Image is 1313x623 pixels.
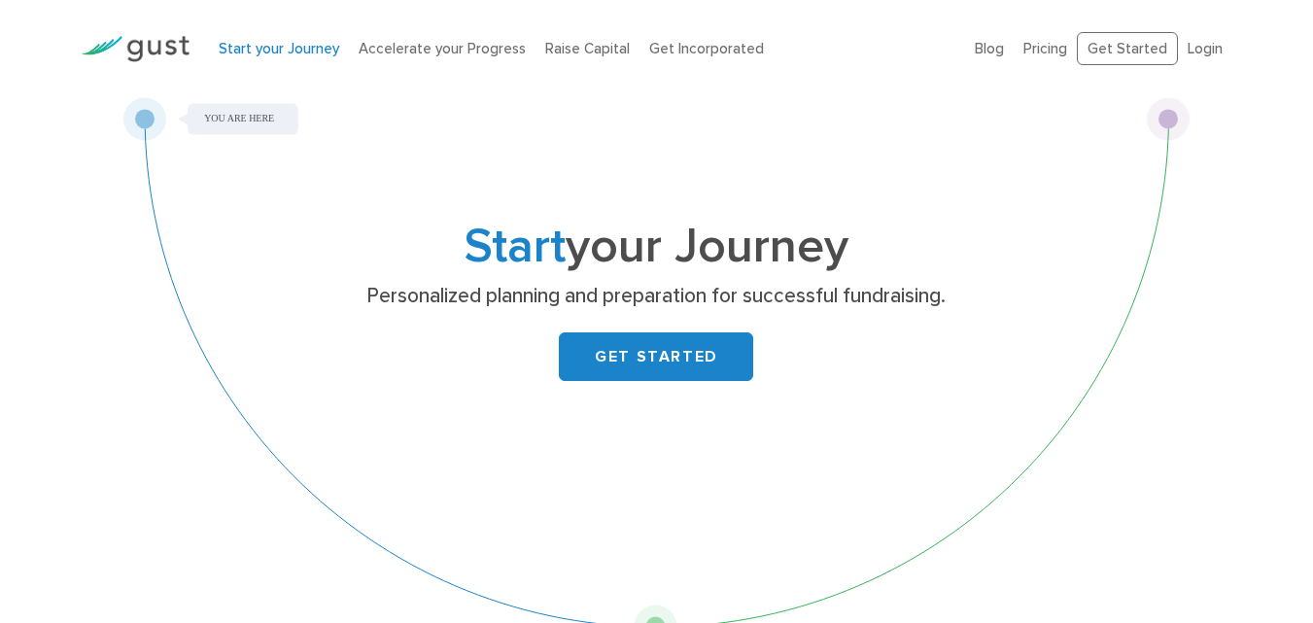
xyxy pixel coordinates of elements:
[1023,40,1067,57] a: Pricing
[545,40,630,57] a: Raise Capital
[219,40,339,57] a: Start your Journey
[649,40,764,57] a: Get Incorporated
[359,40,526,57] a: Accelerate your Progress
[272,225,1040,269] h1: your Journey
[465,218,566,275] span: Start
[975,40,1004,57] a: Blog
[280,283,1033,310] p: Personalized planning and preparation for successful fundraising.
[81,36,190,62] img: Gust Logo
[1188,40,1223,57] a: Login
[559,332,753,381] a: GET STARTED
[1077,32,1178,66] a: Get Started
